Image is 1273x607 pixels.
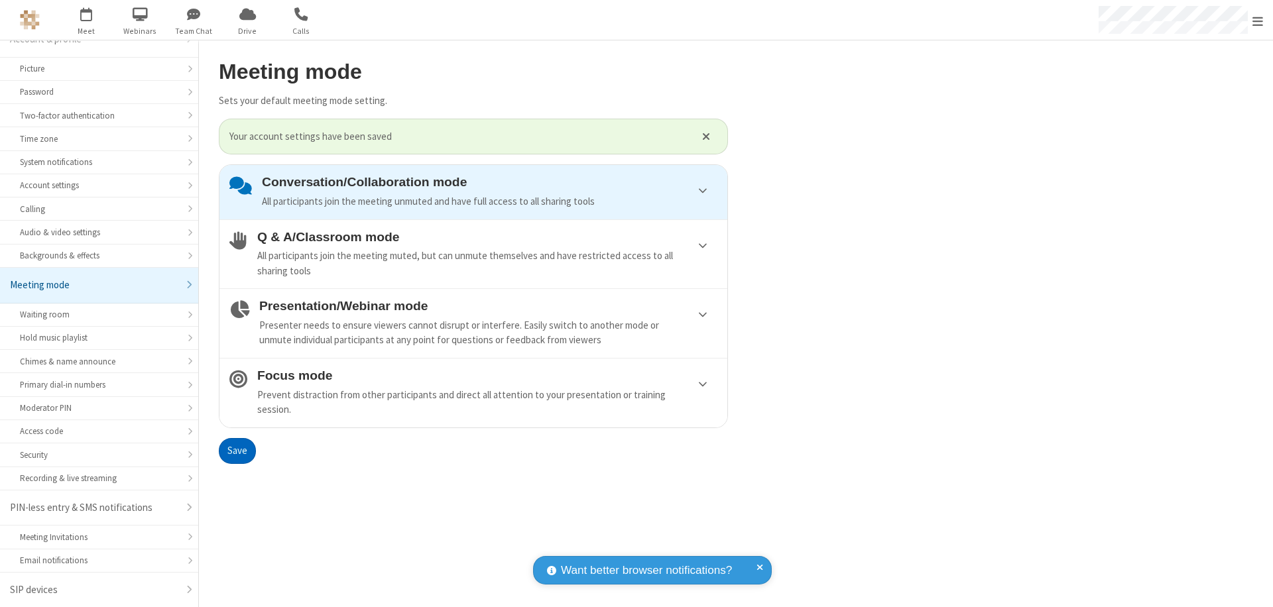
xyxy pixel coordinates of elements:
div: System notifications [20,156,178,168]
div: Moderator PIN [20,402,178,414]
div: Access code [20,425,178,437]
span: Calls [276,25,326,37]
h4: Q & A/Classroom mode [257,230,717,244]
div: Time zone [20,133,178,145]
div: Presenter needs to ensure viewers cannot disrupt or interfere. Easily switch to another mode or u... [259,318,717,348]
img: QA Selenium DO NOT DELETE OR CHANGE [20,10,40,30]
h2: Meeting mode [219,60,728,83]
div: Prevent distraction from other participants and direct all attention to your presentation or trai... [257,388,717,417]
span: Want better browser notifications? [561,562,732,579]
div: Recording & live streaming [20,472,178,484]
div: PIN-less entry & SMS notifications [10,500,178,516]
div: All participants join the meeting unmuted and have full access to all sharing tools [262,194,717,209]
span: Your account settings have been saved [229,129,686,144]
div: Waiting room [20,308,178,321]
h4: Conversation/Collaboration mode [262,175,717,189]
div: Primary dial-in numbers [20,378,178,391]
h4: Presentation/Webinar mode [259,299,717,313]
span: Drive [223,25,273,37]
span: Meet [62,25,111,37]
span: Team Chat [169,25,219,37]
div: Email notifications [20,554,178,567]
div: Two-factor authentication [20,109,178,122]
h4: Focus mode [257,368,717,382]
div: Hold music playlist [20,331,178,344]
div: Account settings [20,179,178,192]
div: All participants join the meeting muted, but can unmute themselves and have restricted access to ... [257,248,717,278]
button: Save [219,438,256,465]
div: Audio & video settings [20,226,178,239]
div: Chimes & name announce [20,355,178,368]
div: Backgrounds & effects [20,249,178,262]
span: Webinars [115,25,165,37]
div: Security [20,449,178,461]
button: Close alert [696,127,717,146]
div: Password [20,85,178,98]
div: Calling [20,203,178,215]
div: Meeting Invitations [20,531,178,543]
div: Meeting mode [10,278,178,293]
div: Picture [20,62,178,75]
p: Sets your default meeting mode setting. [219,93,728,109]
div: SIP devices [10,582,178,598]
